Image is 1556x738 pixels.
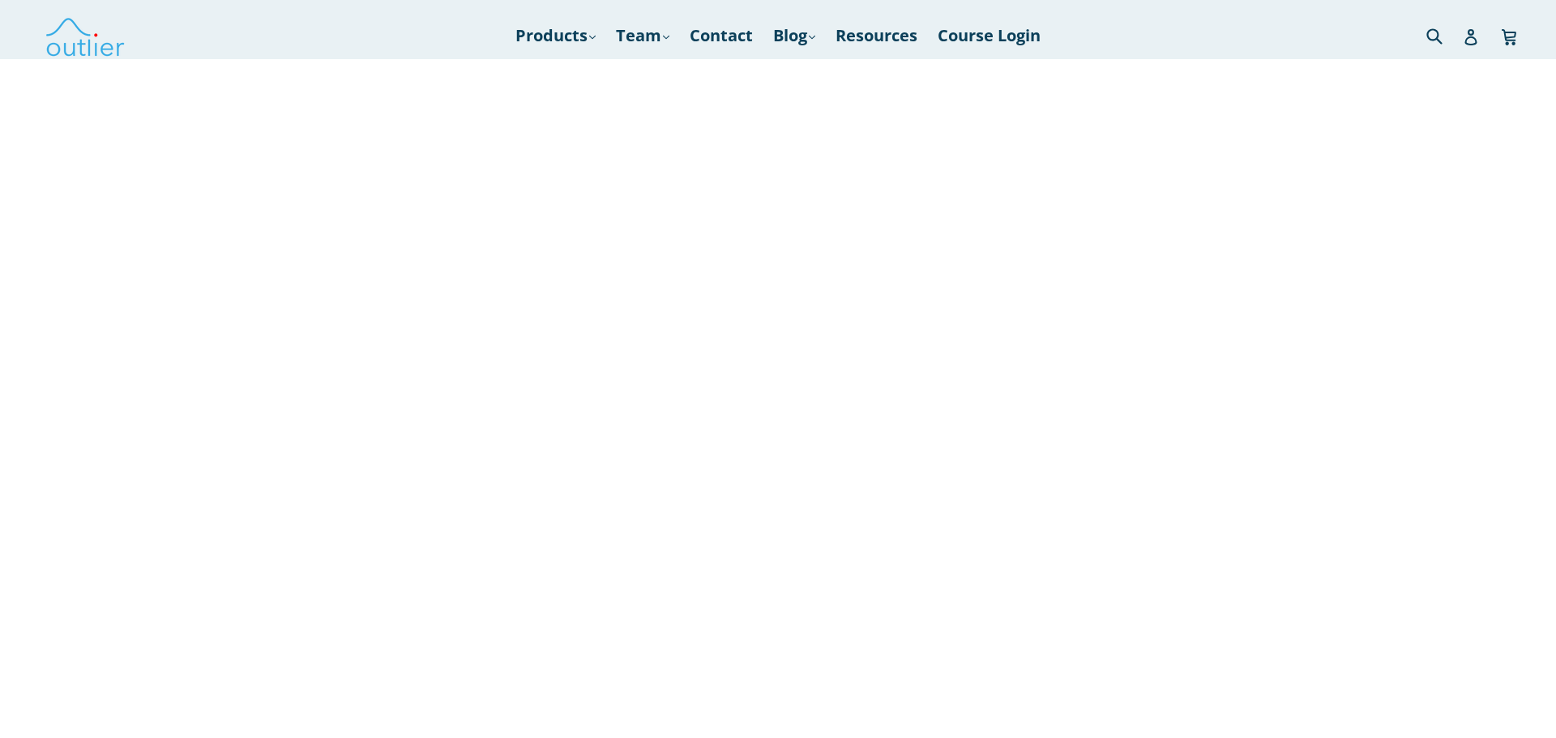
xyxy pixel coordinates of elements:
a: Course Login [930,21,1049,50]
input: Search [1422,19,1467,52]
a: Products [507,21,604,50]
a: Team [608,21,678,50]
img: Outlier Linguistics [45,12,126,59]
a: Blog [765,21,823,50]
a: Resources [827,21,925,50]
a: Contact [682,21,761,50]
